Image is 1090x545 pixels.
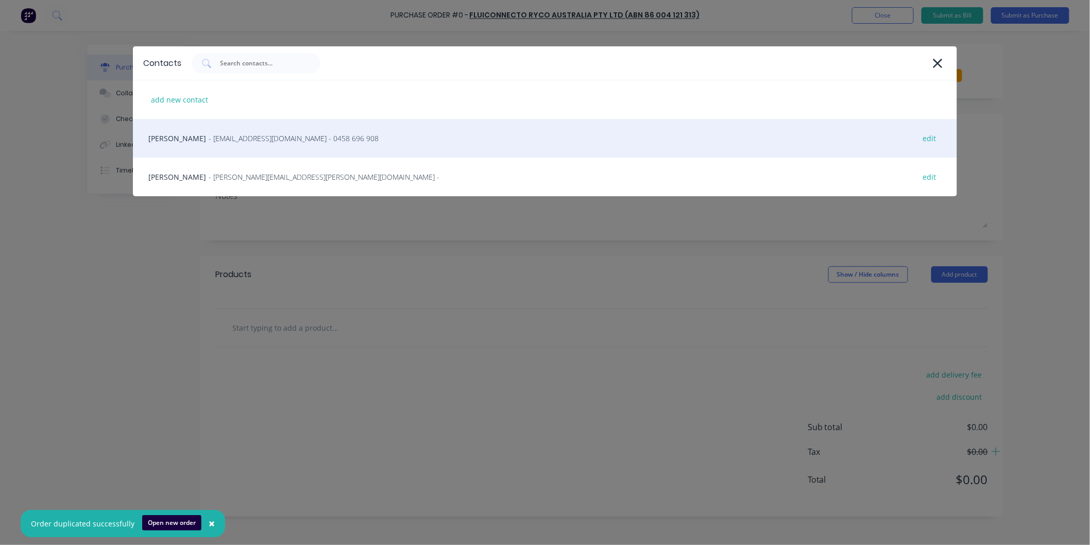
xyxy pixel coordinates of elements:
[146,92,213,108] div: add new contact
[209,516,215,531] span: ×
[198,512,225,536] button: Close
[143,57,181,70] div: Contacts
[133,158,957,196] div: [PERSON_NAME]
[31,518,134,529] div: Order duplicated successfully
[918,130,942,146] div: edit
[219,58,304,69] input: Search contacts...
[209,133,379,144] span: - [EMAIL_ADDRESS][DOMAIN_NAME] - 0458 696 908
[133,119,957,158] div: [PERSON_NAME]
[918,169,942,185] div: edit
[142,515,201,531] button: Open new order
[209,172,439,182] span: - [PERSON_NAME][EMAIL_ADDRESS][PERSON_NAME][DOMAIN_NAME] -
